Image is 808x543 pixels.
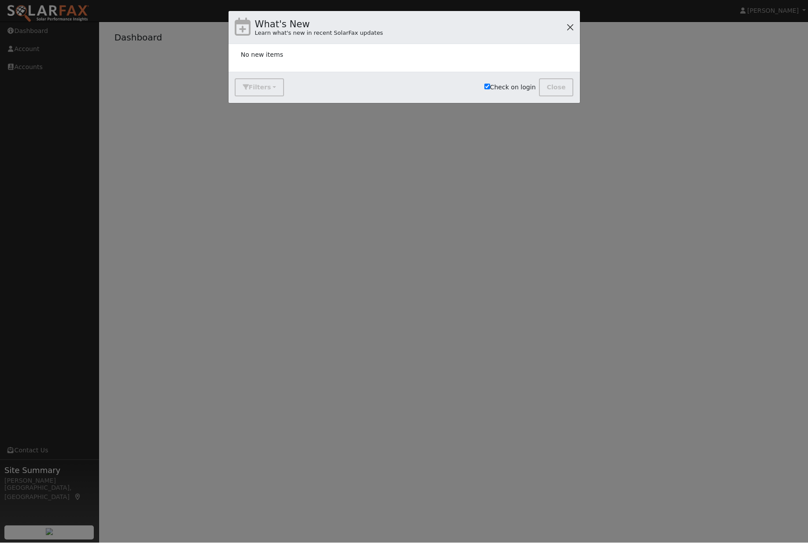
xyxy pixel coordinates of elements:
div: Learn what's new in recent SolarFax updates [255,29,383,38]
button: Filters [235,79,284,97]
h4: What's New [255,18,383,32]
label: Check on login [484,83,536,92]
button: Close [539,79,574,97]
span: No new items [241,51,283,59]
input: Check on login [484,84,490,90]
